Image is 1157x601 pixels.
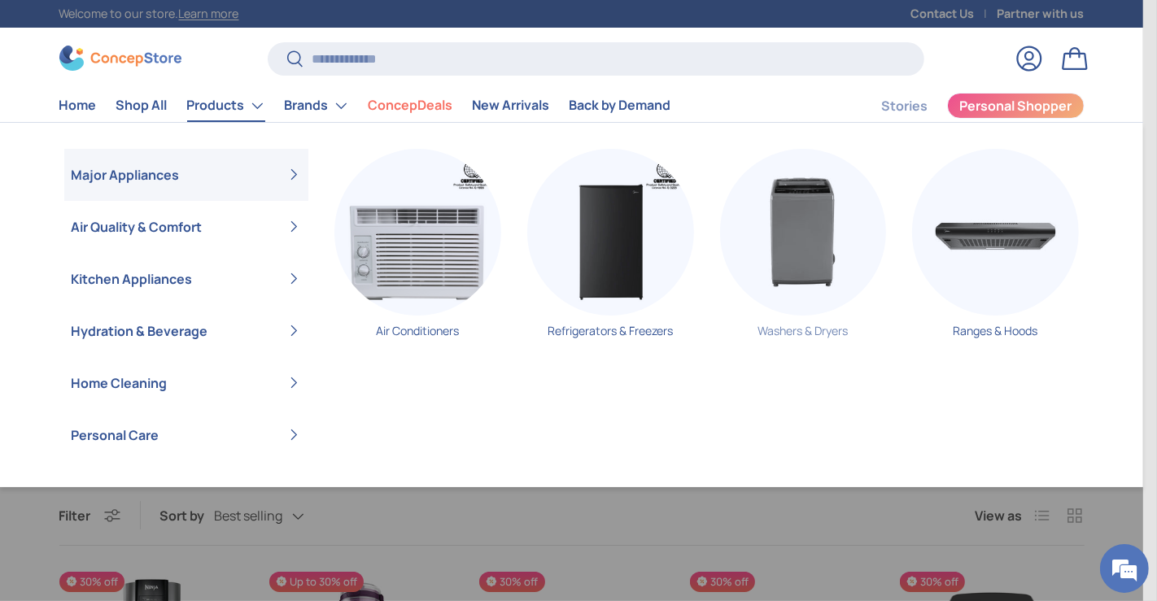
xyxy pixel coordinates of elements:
[842,89,1085,122] nav: Secondary
[59,46,181,71] img: ConcepStore
[570,89,671,121] a: Back by Demand
[59,89,97,121] a: Home
[881,90,928,122] a: Stories
[959,99,1072,112] span: Personal Shopper
[947,93,1085,119] a: Personal Shopper
[473,89,550,121] a: New Arrivals
[275,89,359,122] summary: Brands
[369,89,453,121] a: ConcepDeals
[116,89,168,121] a: Shop All
[177,89,275,122] summary: Products
[59,89,671,122] nav: Primary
